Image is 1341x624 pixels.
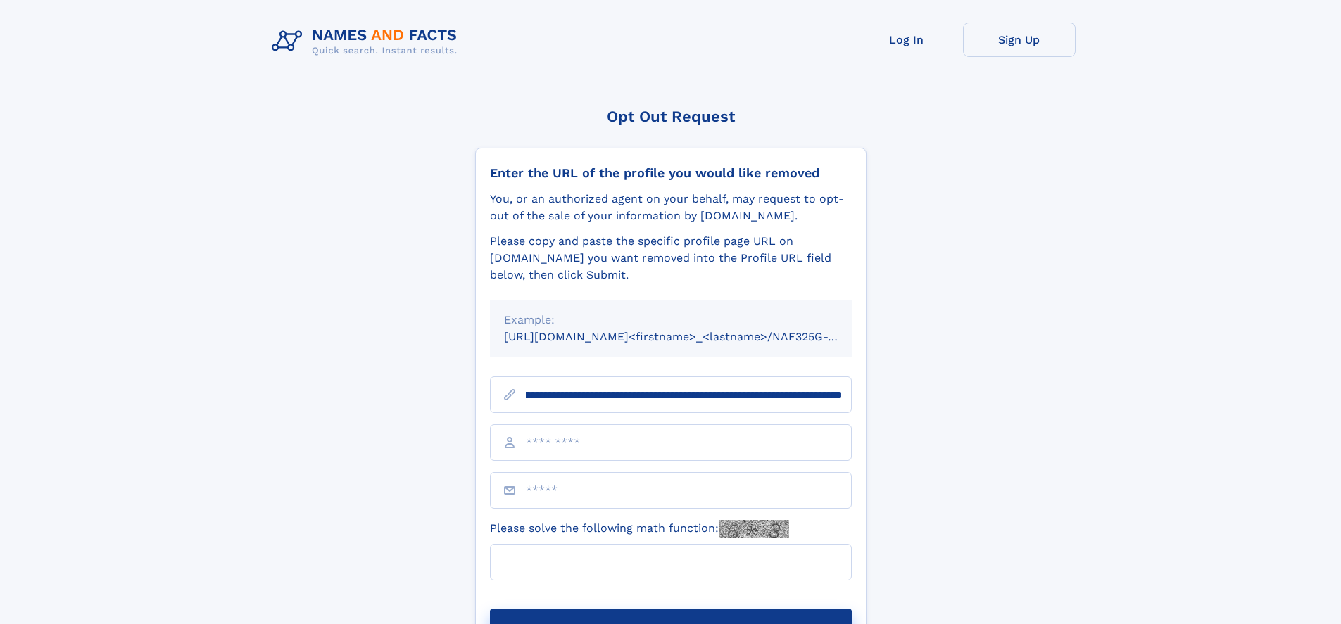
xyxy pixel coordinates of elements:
[504,312,838,329] div: Example:
[490,520,789,538] label: Please solve the following math function:
[504,330,879,343] small: [URL][DOMAIN_NAME]<firstname>_<lastname>/NAF325G-xxxxxxxx
[475,108,867,125] div: Opt Out Request
[490,191,852,224] div: You, or an authorized agent on your behalf, may request to opt-out of the sale of your informatio...
[850,23,963,57] a: Log In
[490,233,852,284] div: Please copy and paste the specific profile page URL on [DOMAIN_NAME] you want removed into the Pr...
[490,165,852,181] div: Enter the URL of the profile you would like removed
[963,23,1076,57] a: Sign Up
[266,23,469,61] img: Logo Names and Facts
